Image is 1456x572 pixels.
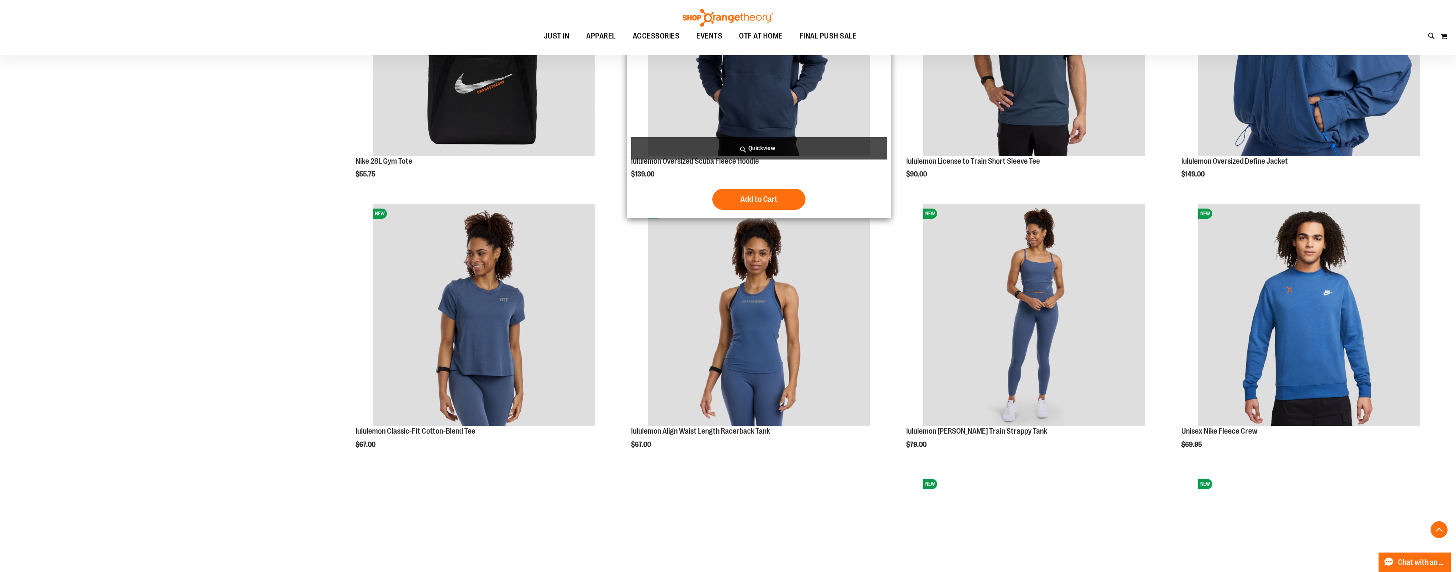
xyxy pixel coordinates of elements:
[1181,441,1203,448] span: $69.95
[923,204,1145,426] img: lululemon Wunder Train Strappy Tank
[648,204,870,426] img: lululemon Align Waist Length Racerback Tank
[740,195,778,204] span: Add to Cart
[800,27,857,46] span: FINAL PUSH SALE
[1181,204,1437,427] a: Unisex Nike Fleece CrewNEW
[1379,553,1451,572] button: Chat with an Expert
[739,27,783,46] span: OTF AT HOME
[696,27,722,46] span: EVENTS
[906,204,1162,427] a: lululemon Wunder Train Strappy TankNEW
[1198,479,1212,489] span: NEW
[1181,427,1257,435] a: Unisex Nike Fleece Crew
[356,170,377,178] span: $55.75
[544,27,570,46] span: JUST IN
[906,170,928,178] span: $90.00
[586,27,616,46] span: APPAREL
[1181,157,1288,165] a: lululemon Oversized Define Jacket
[373,209,387,219] span: NEW
[631,441,652,448] span: $67.00
[1177,200,1441,470] div: product
[1181,170,1206,178] span: $149.00
[902,200,1166,470] div: product
[373,204,595,426] img: lululemon Classic-Fit Cotton-Blend Tee
[631,170,656,178] span: $139.00
[631,137,887,159] a: Quickview
[356,157,412,165] a: Nike 28L Gym Tote
[681,9,775,27] img: Shop Orangetheory
[356,204,611,427] a: lululemon Classic-Fit Cotton-Blend TeeNEW
[356,427,475,435] a: lululemon Classic-Fit Cotton-Blend Tee
[1198,204,1420,426] img: Unisex Nike Fleece Crew
[631,204,887,427] a: lululemon Align Waist Length Racerback TankNEW
[351,200,615,470] div: product
[712,189,805,210] button: Add to Cart
[906,441,928,448] span: $79.00
[631,427,770,435] a: lululemon Align Waist Length Racerback Tank
[1431,521,1448,538] button: Back To Top
[1198,209,1212,219] span: NEW
[631,157,759,165] a: lululemon Oversized Scuba Fleece Hoodie
[906,427,1047,435] a: lululemon [PERSON_NAME] Train Strappy Tank
[906,157,1040,165] a: lululemon License to Train Short Sleeve Tee
[627,200,891,470] div: product
[633,27,680,46] span: ACCESSORIES
[923,479,937,489] span: NEW
[356,441,377,448] span: $67.00
[1398,558,1446,566] span: Chat with an Expert
[923,209,937,219] span: NEW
